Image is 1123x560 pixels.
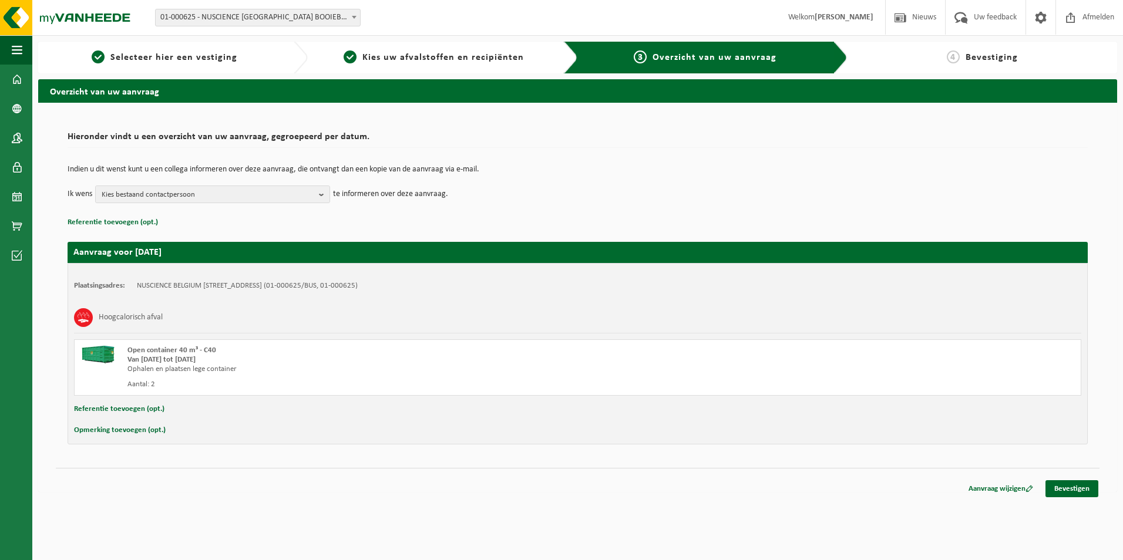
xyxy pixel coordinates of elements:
img: HK-XC-40-GN-00.png [80,346,116,363]
span: 01-000625 - NUSCIENCE BELGIUM BOOIEBOS - DRONGEN [156,9,360,26]
span: Open container 40 m³ - C40 [127,346,216,354]
span: Kies uw afvalstoffen en recipiënten [362,53,524,62]
a: Aanvraag wijzigen [960,480,1042,497]
span: 4 [947,50,960,63]
a: 1Selecteer hier een vestiging [44,50,284,65]
p: te informeren over deze aanvraag. [333,185,448,203]
a: Bevestigen [1045,480,1098,497]
td: NUSCIENCE BELGIUM [STREET_ADDRESS] (01-000625/BUS, 01-000625) [137,281,358,291]
button: Referentie toevoegen (opt.) [68,215,158,230]
span: 1 [92,50,105,63]
h2: Overzicht van uw aanvraag [38,79,1117,102]
span: 3 [634,50,647,63]
div: Ophalen en plaatsen lege container [127,365,625,374]
strong: Van [DATE] tot [DATE] [127,356,196,363]
a: 2Kies uw afvalstoffen en recipiënten [314,50,554,65]
span: Kies bestaand contactpersoon [102,186,314,204]
button: Kies bestaand contactpersoon [95,185,330,203]
button: Referentie toevoegen (opt.) [74,402,164,417]
span: Selecteer hier een vestiging [110,53,237,62]
span: 01-000625 - NUSCIENCE BELGIUM BOOIEBOS - DRONGEN [155,9,361,26]
h3: Hoogcalorisch afval [99,308,163,327]
strong: [PERSON_NAME] [815,13,873,22]
span: 2 [344,50,357,63]
h2: Hieronder vindt u een overzicht van uw aanvraag, gegroepeerd per datum. [68,132,1088,148]
span: Bevestiging [966,53,1018,62]
strong: Plaatsingsadres: [74,282,125,289]
p: Ik wens [68,185,92,203]
strong: Aanvraag voor [DATE] [73,248,162,257]
span: Overzicht van uw aanvraag [653,53,776,62]
div: Aantal: 2 [127,380,625,389]
p: Indien u dit wenst kunt u een collega informeren over deze aanvraag, die ontvangt dan een kopie v... [68,166,1088,174]
button: Opmerking toevoegen (opt.) [74,423,166,438]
